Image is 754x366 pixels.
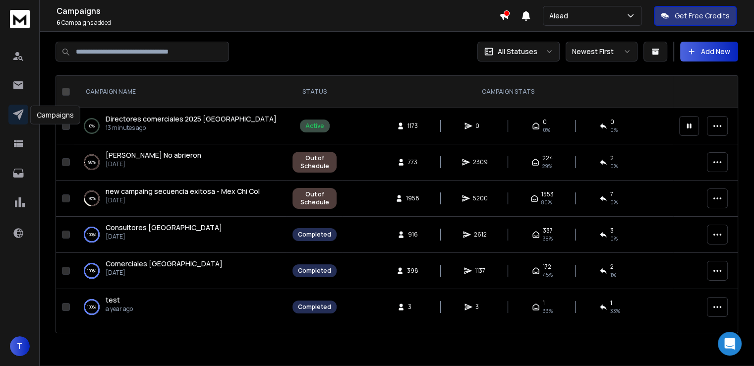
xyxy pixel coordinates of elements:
[298,231,331,239] div: Completed
[298,190,331,206] div: Out of Schedule
[543,271,553,279] span: 45 %
[87,230,96,240] p: 100 %
[475,303,485,311] span: 3
[57,19,499,27] p: Campaigns added
[541,190,554,198] span: 1553
[106,295,120,305] span: test
[57,18,60,27] span: 6
[106,186,260,196] a: new campaing secuencia exitosa - Mex Chi Col
[543,235,553,243] span: 38 %
[74,108,287,144] td: 0%Directores comerciales 2025 [GEOGRAPHIC_DATA]13 minutes ago
[57,5,499,17] h1: Campaigns
[473,158,488,166] span: 2309
[541,198,552,206] span: 80 %
[10,336,30,356] button: T
[106,150,201,160] a: [PERSON_NAME] No abrieron
[74,76,287,108] th: CAMPAIGN NAME
[30,106,80,124] div: Campaigns
[88,193,96,203] p: 76 %
[106,124,277,132] p: 13 minutes ago
[543,118,547,126] span: 0
[610,198,618,206] span: 0 %
[675,11,730,21] p: Get Free Credits
[498,47,537,57] p: All Statuses
[610,299,612,307] span: 1
[543,307,553,315] span: 33 %
[89,121,95,131] p: 0 %
[549,11,572,21] p: AIead
[87,266,96,276] p: 100 %
[610,126,618,134] span: 0%
[566,42,638,61] button: Newest First
[408,158,418,166] span: 773
[610,235,618,243] span: 0 %
[10,10,30,28] img: logo
[543,126,550,134] span: 0%
[106,114,277,124] a: Directores comerciales 2025 [GEOGRAPHIC_DATA]
[407,267,418,275] span: 398
[74,289,287,325] td: 100%testa year ago
[610,307,620,315] span: 33 %
[74,253,287,289] td: 100%Comerciales [GEOGRAPHIC_DATA][DATE]
[74,144,287,181] td: 98%[PERSON_NAME] No abrieron[DATE]
[543,299,545,307] span: 1
[718,332,742,356] div: Open Intercom Messenger
[106,305,133,313] p: a year ago
[407,122,418,130] span: 1173
[610,154,614,162] span: 2
[610,263,614,271] span: 2
[610,271,616,279] span: 1 %
[543,227,553,235] span: 337
[298,267,331,275] div: Completed
[408,231,418,239] span: 916
[473,194,488,202] span: 5200
[343,76,673,108] th: CAMPAIGN STATS
[106,223,222,233] a: Consultores [GEOGRAPHIC_DATA]
[106,295,120,305] a: test
[543,263,551,271] span: 172
[475,122,485,130] span: 0
[654,6,737,26] button: Get Free Credits
[74,181,287,217] td: 76%new campaing secuencia exitosa - Mex Chi Col[DATE]
[106,259,223,269] a: Comerciales [GEOGRAPHIC_DATA]
[542,154,553,162] span: 224
[106,196,260,204] p: [DATE]
[680,42,738,61] button: Add New
[298,303,331,311] div: Completed
[106,233,222,241] p: [DATE]
[106,259,223,268] span: Comerciales [GEOGRAPHIC_DATA]
[88,157,96,167] p: 98 %
[106,114,277,123] span: Directores comerciales 2025 [GEOGRAPHIC_DATA]
[475,267,485,275] span: 1137
[287,76,343,108] th: STATUS
[610,227,614,235] span: 3
[74,217,287,253] td: 100%Consultores [GEOGRAPHIC_DATA][DATE]
[610,190,613,198] span: 7
[610,118,614,126] span: 0
[298,154,331,170] div: Out of Schedule
[106,160,201,168] p: [DATE]
[408,303,418,311] span: 3
[87,302,96,312] p: 100 %
[542,162,552,170] span: 29 %
[106,269,223,277] p: [DATE]
[474,231,487,239] span: 2612
[406,194,419,202] span: 1958
[305,122,324,130] div: Active
[610,162,618,170] span: 0 %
